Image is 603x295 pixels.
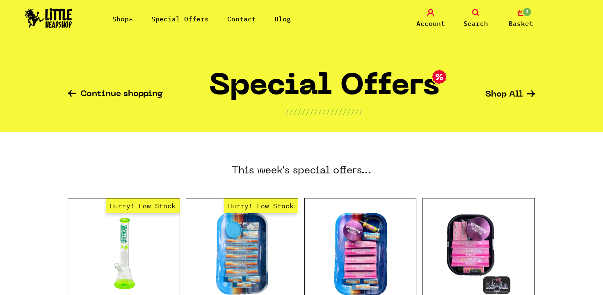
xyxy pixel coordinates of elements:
img: Little Head Shop Logo [25,8,72,28]
a: Search [455,9,496,28]
a: Continue shopping [68,90,163,99]
a: Blog [274,15,291,23]
span: 3 [522,7,532,17]
span: Basket [509,18,533,28]
span: Search [464,18,488,28]
h3: This week's special offers... [68,132,535,198]
span: Hurry! Low Stock [106,198,180,213]
a: Contact [227,15,256,23]
h1: Special Offers [209,73,439,107]
a: 3 Basket [500,9,541,28]
a: Shop All [485,90,535,99]
p: /////////////////// [285,107,363,117]
a: Hurry! Low Stock [68,213,180,295]
a: Special Offers [151,15,209,23]
span: Hurry! Low Stock [224,198,298,213]
span: Account [416,18,445,28]
a: Hurry! Low Stock [186,213,298,295]
a: Shop [112,15,133,23]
